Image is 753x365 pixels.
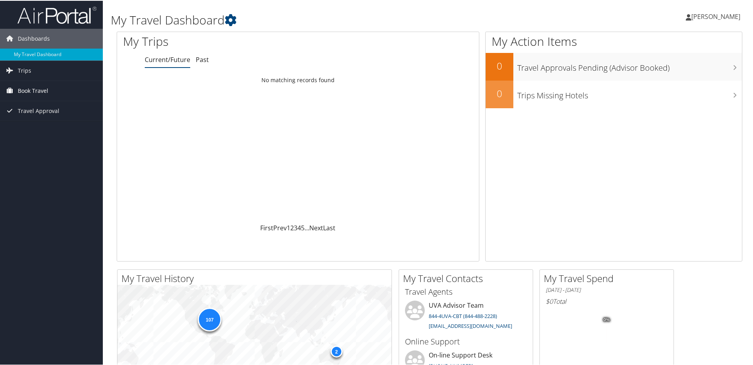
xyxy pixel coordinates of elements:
a: 3 [294,223,297,231]
span: $0 [546,296,553,305]
h3: Online Support [405,335,527,346]
a: 2 [290,223,294,231]
h2: My Travel Contacts [403,271,533,284]
h1: My Action Items [486,32,742,49]
a: Next [309,223,323,231]
span: [PERSON_NAME] [691,11,740,20]
h3: Travel Approvals Pending (Advisor Booked) [517,58,742,73]
h2: 0 [486,58,513,72]
h3: Travel Agents [405,286,527,297]
a: 844-4UVA-CBT (844-488-2228) [429,312,497,319]
a: Prev [273,223,287,231]
span: Trips [18,60,31,80]
h2: 0 [486,86,513,100]
li: UVA Advisor Team [401,300,531,332]
span: … [305,223,309,231]
span: Travel Approval [18,100,59,120]
a: Past [196,55,209,63]
img: airportal-logo.png [17,5,96,24]
a: [PERSON_NAME] [686,4,748,28]
a: 0Trips Missing Hotels [486,80,742,107]
h3: Trips Missing Hotels [517,85,742,100]
a: Last [323,223,335,231]
span: Dashboards [18,28,50,48]
h2: My Travel Spend [544,271,674,284]
span: Book Travel [18,80,48,100]
a: [EMAIL_ADDRESS][DOMAIN_NAME] [429,322,512,329]
td: No matching records found [117,72,479,87]
a: 5 [301,223,305,231]
a: First [260,223,273,231]
a: 1 [287,223,290,231]
h1: My Travel Dashboard [111,11,536,28]
tspan: 0% [604,317,610,322]
div: 107 [198,307,221,331]
a: 0Travel Approvals Pending (Advisor Booked) [486,52,742,80]
a: 4 [297,223,301,231]
h6: [DATE] - [DATE] [546,286,668,293]
h1: My Trips [123,32,322,49]
h6: Total [546,296,668,305]
a: Current/Future [145,55,190,63]
div: 2 [330,345,342,357]
h2: My Travel History [121,271,392,284]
